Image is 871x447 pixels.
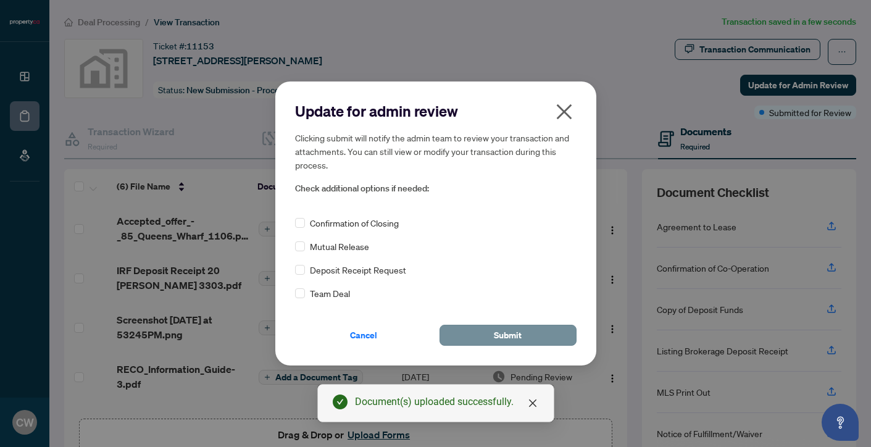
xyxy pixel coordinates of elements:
[440,325,577,346] button: Submit
[310,216,399,230] span: Confirmation of Closing
[310,240,369,253] span: Mutual Release
[295,325,432,346] button: Cancel
[350,325,377,345] span: Cancel
[295,101,577,121] h2: Update for admin review
[355,395,539,409] div: Document(s) uploaded successfully.
[528,398,538,408] span: close
[333,395,348,409] span: check-circle
[295,131,577,172] h5: Clicking submit will notify the admin team to review your transaction and attachments. You can st...
[310,286,350,300] span: Team Deal
[822,404,859,441] button: Open asap
[554,102,574,122] span: close
[494,325,522,345] span: Submit
[295,182,577,196] span: Check additional options if needed:
[310,263,406,277] span: Deposit Receipt Request
[526,396,540,410] a: Close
